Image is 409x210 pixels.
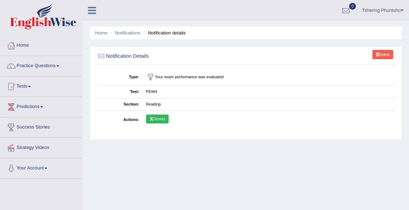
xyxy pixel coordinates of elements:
[0,56,82,74] a: Practice Questions
[0,97,82,115] a: Predictions
[146,115,169,124] a: Scores
[142,29,186,36] li: Notification details
[115,30,141,36] a: Notifications
[97,98,143,111] th: Section
[0,76,82,94] a: Tests
[0,36,82,53] a: Home
[97,52,282,61] h2: Notification Details
[0,117,82,135] a: Success Stories
[97,69,143,85] th: Type
[97,85,143,98] th: Test
[0,138,82,156] a: Strategy Videos
[95,30,108,36] a: Home
[142,85,395,98] td: PEW4
[97,111,143,129] th: Actions
[142,69,395,85] td: Your exam performance was evaluated
[349,3,356,10] span: 0
[372,50,393,59] a: Delete
[0,158,82,176] a: Your Account
[142,98,395,111] td: Reading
